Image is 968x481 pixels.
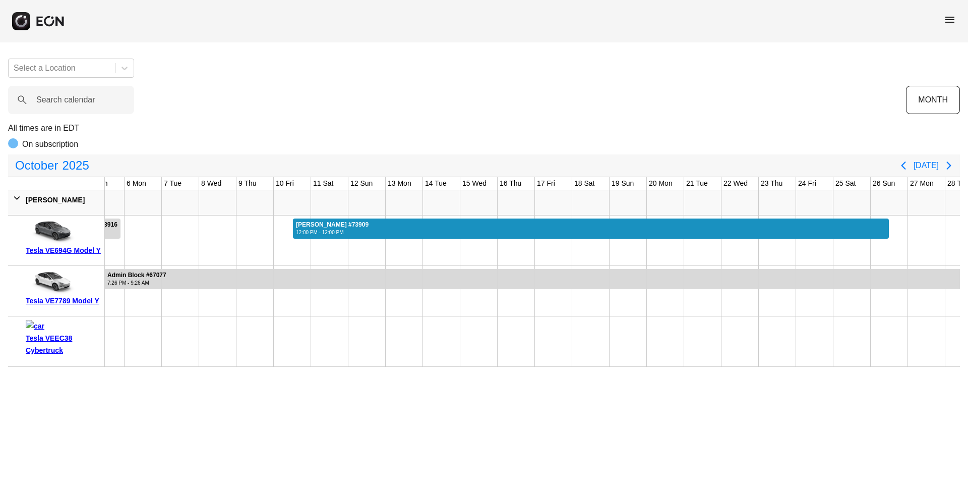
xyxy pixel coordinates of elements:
[759,177,784,190] div: 23 Thu
[26,320,76,332] img: car
[908,177,936,190] div: 27 Mon
[26,332,101,356] div: Tesla VEEC38 Cybertruck
[107,279,166,287] div: 7:26 PM - 9:26 AM
[162,177,184,190] div: 7 Tue
[721,177,750,190] div: 22 Wed
[26,194,101,206] div: [PERSON_NAME]
[498,177,523,190] div: 16 Thu
[386,177,413,190] div: 13 Mon
[871,177,897,190] div: 26 Sun
[8,122,960,134] p: All times are in EDT
[236,177,259,190] div: 9 Thu
[833,177,858,190] div: 25 Sat
[893,155,914,176] button: Previous page
[572,177,596,190] div: 18 Sat
[60,155,91,176] span: 2025
[296,221,369,229] div: [PERSON_NAME] #73909
[199,177,223,190] div: 8 Wed
[796,177,818,190] div: 24 Fri
[274,177,296,190] div: 10 Fri
[292,216,889,239] div: Rented for 16 days by farahnaz johannsen Current status is open
[311,177,335,190] div: 11 Sat
[906,86,960,114] button: MONTH
[26,244,101,256] div: Tesla VE694G Model Y
[348,177,375,190] div: 12 Sun
[647,177,675,190] div: 20 Mon
[13,155,60,176] span: October
[914,156,939,175] button: [DATE]
[423,177,449,190] div: 14 Tue
[939,155,959,176] button: Next page
[26,270,76,295] img: car
[944,14,956,26] span: menu
[26,219,76,244] img: car
[125,177,148,190] div: 6 Mon
[36,94,95,106] label: Search calendar
[26,295,101,307] div: Tesla VE7789 Model Y
[460,177,489,190] div: 15 Wed
[107,272,166,279] div: Admin Block #67077
[610,177,636,190] div: 19 Sun
[535,177,557,190] div: 17 Fri
[684,177,710,190] div: 21 Tue
[296,229,369,236] div: 12:00 PM - 12:00 PM
[9,155,95,176] button: October2025
[22,138,78,150] p: On subscription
